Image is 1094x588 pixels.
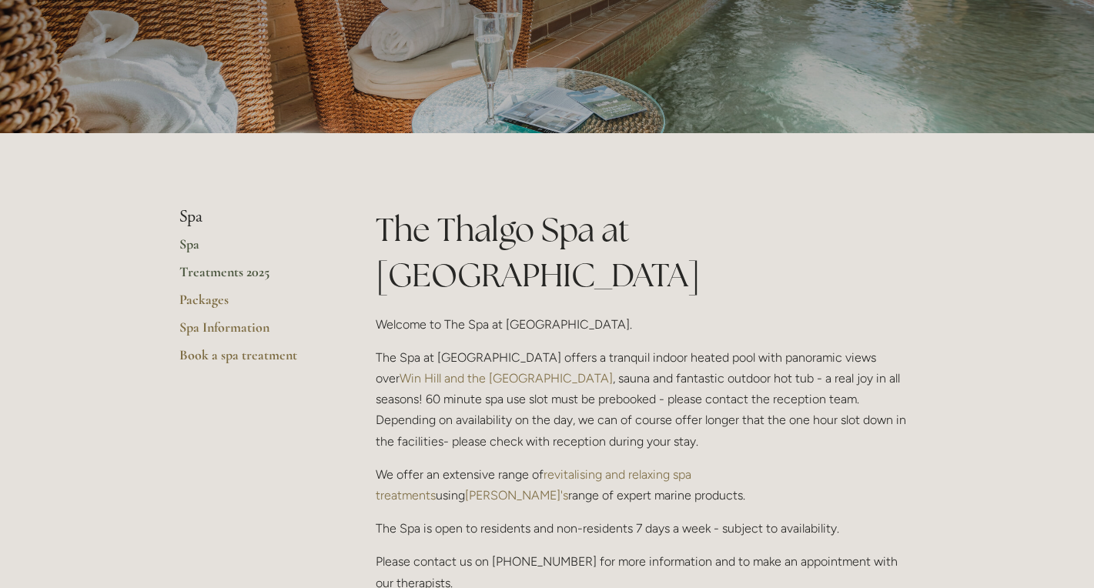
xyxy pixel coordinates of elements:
a: Spa Information [179,319,326,346]
a: Book a spa treatment [179,346,326,374]
a: [PERSON_NAME]'s [465,488,568,503]
a: Treatments 2025 [179,263,326,291]
h1: The Thalgo Spa at [GEOGRAPHIC_DATA] [376,207,915,298]
p: The Spa at [GEOGRAPHIC_DATA] offers a tranquil indoor heated pool with panoramic views over , sau... [376,347,915,452]
p: The Spa is open to residents and non-residents 7 days a week - subject to availability. [376,518,915,539]
p: We offer an extensive range of using range of expert marine products. [376,464,915,506]
p: Welcome to The Spa at [GEOGRAPHIC_DATA]. [376,314,915,335]
a: Spa [179,236,326,263]
li: Spa [179,207,326,227]
a: Win Hill and the [GEOGRAPHIC_DATA] [400,371,613,386]
a: Packages [179,291,326,319]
